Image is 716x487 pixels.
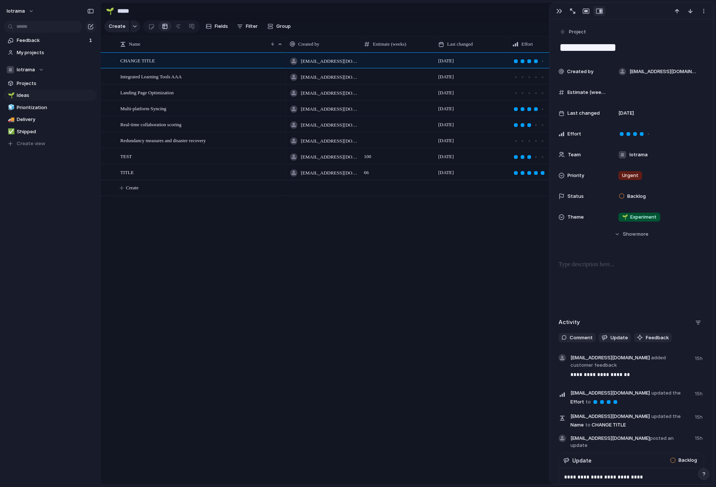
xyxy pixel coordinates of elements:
span: 100 [361,149,435,160]
span: 15h [695,389,704,398]
span: TITLE [120,168,134,176]
span: Status [567,193,584,200]
span: iotrama [7,7,25,15]
button: Create view [4,138,97,149]
span: Prioritization [17,104,94,111]
button: 🌱 [104,5,116,17]
span: [DATE] [438,105,454,112]
div: ✅ [8,127,13,136]
span: Filter [246,23,258,30]
span: [EMAIL_ADDRESS][DOMAIN_NAME] [301,137,357,145]
span: [EMAIL_ADDRESS][DOMAIN_NAME] [570,354,679,369]
button: iotrama [3,5,38,17]
span: Create [126,184,139,192]
span: [EMAIL_ADDRESS][DOMAIN_NAME] [301,73,357,81]
span: [DATE] [438,137,454,144]
span: [DATE] [438,57,454,65]
span: 66 [361,165,435,176]
span: added customer feedback [570,354,666,368]
span: [EMAIL_ADDRESS][DOMAIN_NAME] [570,435,678,449]
span: [DATE] [618,110,634,117]
span: Project [569,28,586,36]
span: 15h [695,412,704,421]
span: Update [611,334,628,341]
a: My projects [4,47,97,58]
span: Ideas [17,92,94,99]
span: Effort [521,40,533,48]
div: 🌱 [8,91,13,100]
button: 🚚 [7,116,14,123]
a: 🚚Delivery [4,114,97,125]
a: Feedback1 [4,35,97,46]
span: Last changed [567,110,600,117]
span: 🌱 [622,214,628,220]
span: to [585,421,590,429]
span: Name CHANGE TITLE [570,412,690,429]
span: Name [129,40,140,48]
span: Projects [17,80,94,87]
span: Iotrama [17,66,35,73]
button: Filter [234,20,261,32]
a: Projects [4,78,97,89]
span: Feedback [17,37,87,44]
button: 🧊 [7,104,14,111]
span: Estimate (weeks) [373,40,406,48]
span: [EMAIL_ADDRESS][DOMAIN_NAME] [301,89,357,97]
span: updated the [651,389,681,397]
div: 🌱 [106,6,114,16]
span: Iotrama [629,151,648,158]
span: [EMAIL_ADDRESS][DOMAIN_NAME] [301,153,357,161]
span: Create [109,23,126,30]
span: [EMAIL_ADDRESS][DOMAIN_NAME] [570,389,650,397]
span: [EMAIL_ADDRESS][DOMAIN_NAME] [301,58,357,65]
span: Fields [215,23,228,30]
span: Last changed [447,40,473,48]
span: Create view [17,140,45,147]
span: Experiment [622,213,657,221]
span: TEST [120,152,132,160]
div: 🚚 [8,115,13,124]
span: Redundancy measures and disaster recovery [120,136,206,144]
span: [EMAIL_ADDRESS][DOMAIN_NAME] [301,105,357,113]
span: Delivery [17,116,94,123]
span: Landing Page Optimization [120,88,174,97]
span: Created by [298,40,319,48]
span: Multi-platform Syncing [120,104,166,112]
span: Priority [567,172,584,179]
span: [DATE] [438,89,454,97]
span: Update [572,457,592,464]
span: Real-time collaboration scoring [120,120,182,128]
button: Showmore [559,228,704,241]
a: 🧊Prioritization [4,102,97,113]
button: Update [599,333,631,343]
span: Backlog [627,193,646,200]
span: [EMAIL_ADDRESS][DOMAIN_NAME] [570,413,650,420]
span: 15h [695,355,704,362]
span: [DATE] [438,121,454,128]
span: Backlog [678,457,697,464]
span: to [586,398,591,406]
span: 15h [695,435,704,449]
a: 🌱Ideas [4,90,97,101]
span: Comment [570,334,593,341]
a: ✅Shipped [4,126,97,137]
span: Urgent [622,172,638,179]
span: [EMAIL_ADDRESS][DOMAIN_NAME] [301,169,357,177]
button: Fields [203,20,231,32]
span: more [637,231,648,238]
span: Estimate (weeks) [567,89,606,96]
span: [DATE] [438,73,454,81]
button: Create [104,20,129,32]
span: [DATE] [438,169,454,176]
button: Comment [559,333,596,343]
span: Created by [567,68,593,75]
span: Shipped [17,128,94,135]
button: Project [558,27,588,37]
button: Iotrama [4,64,97,75]
span: 1 [89,37,94,44]
span: [EMAIL_ADDRESS][DOMAIN_NAME] [629,68,698,75]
